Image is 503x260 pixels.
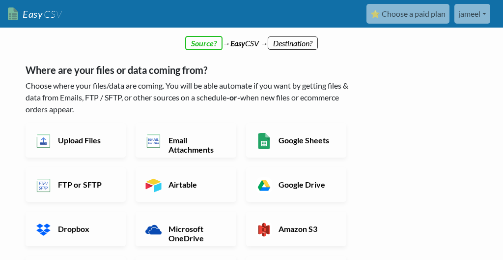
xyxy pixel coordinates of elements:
a: jameel [454,4,490,24]
img: Dropbox App & API [35,222,52,238]
img: Airtable App & API [145,177,162,194]
a: Airtable [136,167,236,202]
h6: Google Sheets [276,135,336,145]
img: Email New CSV or XLSX File App & API [145,133,162,149]
p: Choose where your files/data are coming. You will be able automate if you want by getting files &... [26,80,360,115]
h6: FTP or SFTP [56,180,116,189]
img: Google Sheets App & API [256,133,272,149]
a: EasyCSV [8,4,62,24]
a: Microsoft OneDrive [136,212,236,246]
a: Dropbox [26,212,126,246]
h6: Dropbox [56,224,116,233]
h6: Google Drive [276,180,336,189]
img: Google Drive App & API [256,177,272,194]
a: Google Drive [246,167,346,202]
a: Amazon S3 [246,212,346,246]
a: Email Attachments [136,123,236,158]
h5: Where are your files or data coming from? [26,64,360,76]
img: Amazon S3 App & API [256,222,272,238]
span: CSV [43,8,62,20]
h6: Airtable [166,180,226,189]
h6: Microsoft OneDrive [166,224,226,243]
h6: Upload Files [56,135,116,145]
a: ⭐ Choose a paid plan [366,4,449,24]
b: -or- [226,93,240,102]
img: FTP or SFTP App & API [35,177,52,194]
img: Upload Files App & API [35,133,52,149]
img: Microsoft OneDrive App & API [145,222,162,238]
h6: Email Attachments [166,135,226,154]
a: Upload Files [26,123,126,158]
a: Google Sheets [246,123,346,158]
a: FTP or SFTP [26,167,126,202]
div: → CSV → [16,28,487,49]
h6: Amazon S3 [276,224,336,233]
